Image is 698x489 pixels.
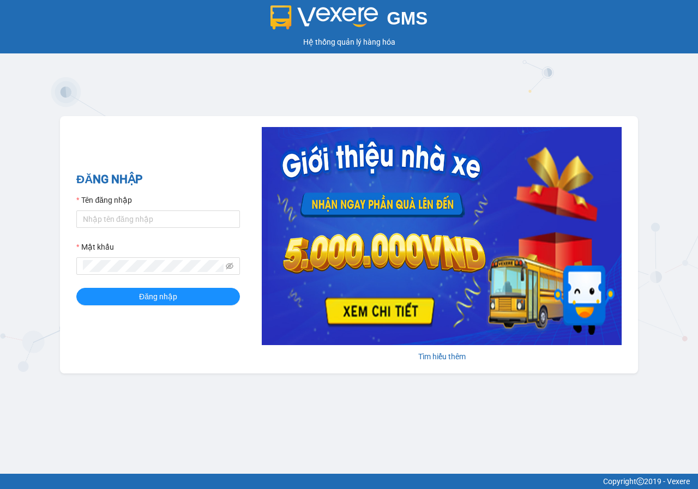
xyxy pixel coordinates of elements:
span: Đăng nhập [139,291,177,303]
button: Đăng nhập [76,288,240,305]
img: banner-0 [262,127,622,345]
div: Hệ thống quản lý hàng hóa [3,36,695,48]
h2: ĐĂNG NHẬP [76,171,240,189]
input: Mật khẩu [83,260,224,272]
a: GMS [270,16,428,25]
span: eye-invisible [226,262,233,270]
label: Mật khẩu [76,241,114,253]
div: Copyright 2019 - Vexere [8,475,690,487]
label: Tên đăng nhập [76,194,132,206]
div: Tìm hiểu thêm [262,351,622,363]
img: logo 2 [270,5,378,29]
input: Tên đăng nhập [76,210,240,228]
span: GMS [387,8,428,28]
span: copyright [636,478,644,485]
